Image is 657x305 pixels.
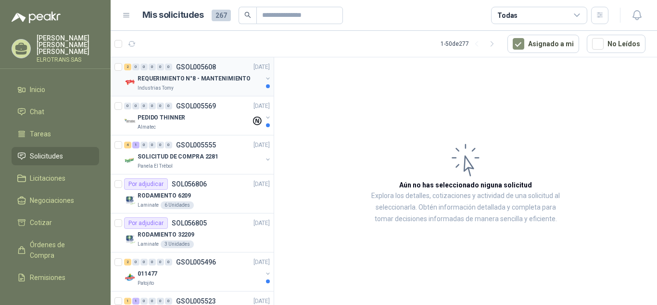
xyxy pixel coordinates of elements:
p: [DATE] [253,141,270,150]
div: 0 [124,103,131,109]
img: Company Logo [124,272,136,283]
p: GSOL005523 [176,298,216,305]
span: Tareas [30,129,51,139]
div: 0 [140,64,148,70]
div: 0 [165,298,172,305]
div: Por adjudicar [124,217,168,229]
div: 0 [132,259,139,265]
div: 0 [149,64,156,70]
h3: Aún no has seleccionado niguna solicitud [399,180,532,190]
p: [DATE] [253,219,270,228]
div: 0 [140,142,148,148]
a: Inicio [12,80,99,99]
p: GSOL005569 [176,103,216,109]
p: SOLICITUD DE COMPRA 2281 [138,152,218,161]
div: 0 [157,142,164,148]
div: 0 [165,103,172,109]
a: Solicitudes [12,147,99,165]
span: Órdenes de Compra [30,239,90,261]
img: Company Logo [124,116,136,127]
a: Órdenes de Compra [12,236,99,265]
div: 1 [132,142,139,148]
p: [DATE] [253,102,270,111]
img: Company Logo [124,233,136,244]
div: 0 [132,64,139,70]
p: SOL056806 [172,181,207,187]
a: Chat [12,103,99,121]
div: 0 [149,298,156,305]
h1: Mis solicitudes [142,8,204,22]
div: 0 [140,103,148,109]
div: 0 [157,298,164,305]
div: 1 [124,298,131,305]
p: Almatec [138,123,156,131]
a: Cotizar [12,213,99,232]
img: Logo peakr [12,12,61,23]
div: 3 Unidades [161,240,194,248]
div: 0 [132,103,139,109]
div: 0 [149,142,156,148]
div: 0 [157,259,164,265]
span: Licitaciones [30,173,65,184]
p: Panela El Trébol [138,162,173,170]
div: 0 [149,259,156,265]
div: 1 [132,298,139,305]
p: SOL056805 [172,220,207,226]
div: 2 [124,259,131,265]
p: REQUERIMIENTO N°8 - MANTENIMIENTO [138,74,251,83]
div: Por adjudicar [124,178,168,190]
div: 0 [165,259,172,265]
button: No Leídos [587,35,645,53]
p: Laminate [138,201,159,209]
a: Negociaciones [12,191,99,210]
p: Patojito [138,279,154,287]
div: 2 [124,64,131,70]
span: search [244,12,251,18]
div: 0 [140,259,148,265]
p: [PERSON_NAME] [PERSON_NAME] [PERSON_NAME] [37,35,99,55]
div: 0 [157,103,164,109]
img: Company Logo [124,77,136,88]
p: RODAMIENTO 32209 [138,230,194,239]
p: GSOL005608 [176,64,216,70]
span: Negociaciones [30,195,74,206]
a: Tareas [12,125,99,143]
span: Inicio [30,84,45,95]
p: [DATE] [253,63,270,72]
p: GSOL005555 [176,142,216,148]
span: Remisiones [30,272,65,283]
p: PEDIDO THINNER [138,113,185,122]
a: 0 0 0 0 0 0 GSOL005569[DATE] Company LogoPEDIDO THINNERAlmatec [124,100,272,131]
div: 0 [157,64,164,70]
a: 2 0 0 0 0 0 GSOL005496[DATE] Company Logo011477Patojito [124,256,272,287]
a: 4 1 0 0 0 0 GSOL005555[DATE] Company LogoSOLICITUD DE COMPRA 2281Panela El Trébol [124,139,272,170]
div: 0 [165,64,172,70]
button: Asignado a mi [507,35,579,53]
div: 1 - 50 de 277 [441,36,500,52]
a: 2 0 0 0 0 0 GSOL005608[DATE] Company LogoREQUERIMIENTO N°8 - MANTENIMIENTOIndustrias Tomy [124,61,272,92]
a: Licitaciones [12,169,99,187]
div: 6 Unidades [161,201,194,209]
a: Por adjudicarSOL056805[DATE] Company LogoRODAMIENTO 32209Laminate3 Unidades [111,213,274,252]
p: [DATE] [253,180,270,189]
p: Laminate [138,240,159,248]
div: Todas [497,10,518,21]
p: Explora los detalles, cotizaciones y actividad de una solicitud al seleccionarla. Obtén informaci... [370,190,561,225]
div: 0 [149,103,156,109]
p: Industrias Tomy [138,84,174,92]
p: ELROTRANS SAS [37,57,99,63]
img: Company Logo [124,194,136,205]
p: [DATE] [253,258,270,267]
div: 0 [165,142,172,148]
p: RODAMIENTO 6209 [138,191,191,200]
div: 0 [140,298,148,305]
div: 4 [124,142,131,148]
p: GSOL005496 [176,259,216,265]
p: 011477 [138,269,157,278]
img: Company Logo [124,155,136,166]
span: Cotizar [30,217,52,228]
span: 267 [212,10,231,21]
a: Por adjudicarSOL056806[DATE] Company LogoRODAMIENTO 6209Laminate6 Unidades [111,174,274,213]
span: Chat [30,106,44,117]
span: Solicitudes [30,151,63,161]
